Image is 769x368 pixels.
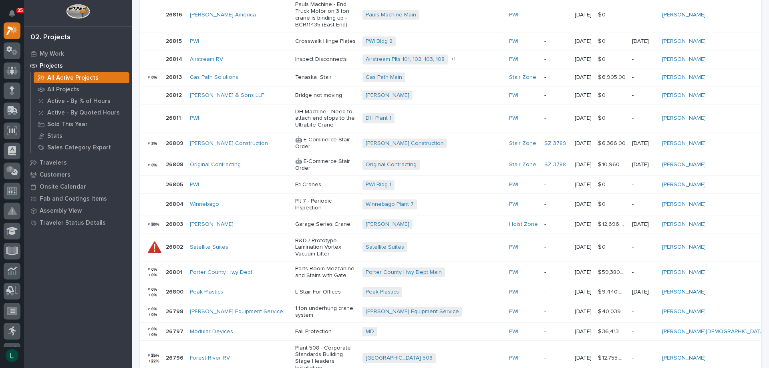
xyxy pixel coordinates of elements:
p: - [632,115,656,122]
a: PWI [509,92,518,99]
a: [PERSON_NAME] [662,269,706,276]
p: Traveler Status Details [40,219,106,227]
a: Stair Zone [509,161,536,168]
p: $ 36,413.74 [598,327,627,335]
p: 26812 [166,90,183,99]
a: Stats [31,130,132,141]
a: [PERSON_NAME] [662,244,706,251]
p: [DATE] [575,289,592,296]
p: - [632,269,656,276]
a: [PERSON_NAME] [662,161,706,168]
p: 26809 [166,139,185,147]
a: PWI [509,115,518,122]
p: - [632,74,656,81]
a: My Work [24,48,132,60]
a: Stair Zone [509,140,536,147]
p: 26816 [166,10,184,18]
p: All Active Projects [47,74,99,82]
p: L Stair For Offices [295,289,356,296]
p: [DATE] [575,269,592,276]
p: 26804 [166,199,185,208]
a: Original Contracting [190,161,241,168]
p: [DATE] [575,115,592,122]
a: Projects [24,60,132,72]
p: DH Machine - Need to attach end stops to the UltraLite Crane [295,109,356,129]
a: Airstream RV [190,56,223,63]
p: $ 40,039.00 [598,307,627,315]
a: [PERSON_NAME] [662,56,706,63]
p: - [544,269,568,276]
a: Hoist Zone [509,221,538,228]
p: $ 0 [598,90,607,99]
p: - [544,328,568,335]
a: Stair Zone [509,74,536,81]
a: [PERSON_NAME] [662,140,706,147]
a: [PERSON_NAME] [190,221,234,228]
p: [DATE] [575,244,592,251]
p: $ 0 [598,36,607,45]
p: 1 ton underhung crane system [295,305,356,319]
p: Parts Room Mezzanine and Stairs with Gate [295,265,356,279]
p: - [632,181,656,188]
a: PWI [509,244,518,251]
p: [DATE] [575,328,592,335]
p: - [632,244,656,251]
a: All Active Projects [31,72,132,83]
a: Onsite Calendar [24,181,132,193]
a: Active - By Quoted Hours [31,107,132,118]
a: [PERSON_NAME] [662,221,706,228]
p: Onsite Calendar [40,183,86,191]
button: users-avatar [4,347,20,364]
a: Peak Plastics [190,289,223,296]
p: [DATE] [575,56,592,63]
a: DH Plant 1 [366,115,391,122]
a: PWI [190,38,199,45]
p: Sold This Year [47,121,88,128]
a: PWI [509,201,518,208]
p: Garage Series Crane [295,221,356,228]
a: [PERSON_NAME] [662,38,706,45]
p: [DATE] [575,308,592,315]
p: - [632,201,656,208]
a: [PERSON_NAME] [662,115,706,122]
a: Sold This Year [31,119,132,130]
p: $ 0 [598,113,607,122]
a: [PERSON_NAME] & Sons LLP [190,92,264,99]
p: Fall Protection [295,328,356,335]
a: [PERSON_NAME] Equipment Service [190,308,283,315]
p: 26800 [166,287,185,296]
a: Pauls Machine Main [366,12,416,18]
p: [DATE] [575,12,592,18]
p: 🤖 E-Commerce Stair Order [295,158,356,172]
p: [DATE] [575,140,592,147]
p: - [544,92,568,99]
p: 26808 [166,160,185,168]
a: Winnebago [190,201,219,208]
p: $ 12,696.00 [598,219,627,228]
a: Airstream Plts 101, 102, 103, 108 [366,56,445,63]
p: - [632,308,656,315]
a: Assembly View [24,205,132,217]
a: SZ 3789 [544,140,566,147]
a: [PERSON_NAME] Construction [366,140,444,147]
p: Pauls Machine - End Truck Motor on 3 ton crane is binding up - BCR11435 (East End) [295,1,356,28]
a: PWI [509,56,518,63]
a: [PERSON_NAME][DEMOGRAPHIC_DATA] [662,328,765,335]
p: $ 10,960.00 [598,160,627,168]
p: Inspect Disconnects [295,56,356,63]
p: Stats [47,133,62,140]
p: $ 6,905.00 [598,72,627,81]
p: - [544,181,568,188]
p: Active - By % of Hours [47,98,111,105]
p: [DATE] [575,92,592,99]
a: PWI [190,115,199,122]
a: [PERSON_NAME] [366,92,409,99]
a: Forest River RV [190,355,230,362]
p: - [544,74,568,81]
a: [PERSON_NAME] [662,181,706,188]
p: 🤖 E-Commerce Stair Order [295,137,356,150]
a: Porter County Hwy Dept [190,269,252,276]
a: Gas Path Main [366,74,402,81]
p: [DATE] [632,140,656,147]
p: - [544,12,568,18]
